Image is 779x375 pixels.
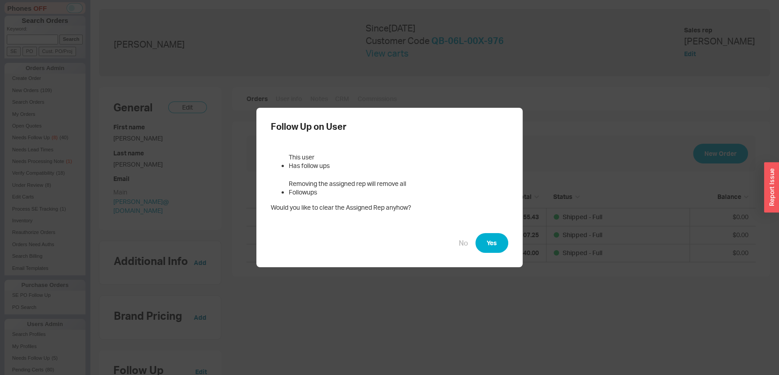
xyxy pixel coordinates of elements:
ul: This user Removing the assigned rep will remove all [271,153,508,197]
button: No [459,238,468,248]
h2: Follow Up on User [271,122,508,131]
li: Followups [289,188,508,197]
button: Yes [475,233,508,253]
div: Would you like to clear the Assigned Rep anyhow? [271,153,508,212]
span: Yes [487,238,497,248]
li: Has follow ups [289,161,508,170]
